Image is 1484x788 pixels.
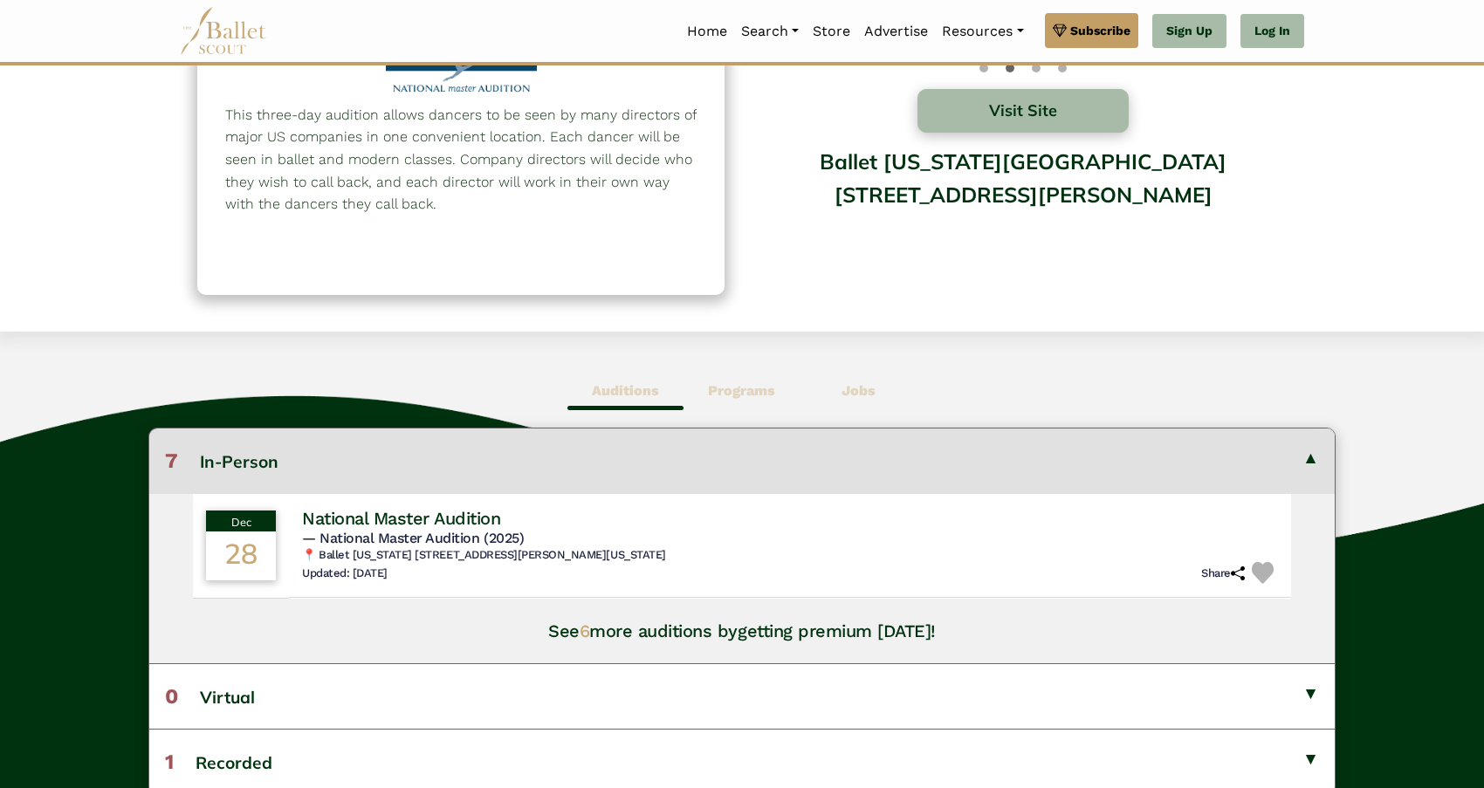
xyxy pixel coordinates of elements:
span: 6 [580,620,590,641]
h6: Updated: [DATE] [302,566,388,581]
div: Dec [206,510,276,531]
a: Search [734,13,806,50]
b: Auditions [592,382,659,399]
span: 1 [165,750,174,774]
span: — National Master Audition (2025) [302,530,524,546]
b: Jobs [842,382,876,399]
a: Log In [1240,14,1304,49]
a: Resources [935,13,1030,50]
button: Slide 3 [1058,55,1067,81]
img: gem.svg [1053,21,1067,40]
a: getting premium [DATE]! [738,620,936,641]
span: 7 [165,449,178,473]
b: Programs [708,382,775,399]
h6: 📍 Ballet [US_STATE] [STREET_ADDRESS][PERSON_NAME][US_STATE] [302,548,1278,563]
a: Home [680,13,734,50]
h6: Share [1201,566,1245,581]
button: Slide 2 [1032,55,1041,81]
div: Ballet [US_STATE][GEOGRAPHIC_DATA][STREET_ADDRESS][PERSON_NAME] [759,136,1287,277]
button: 0Virtual [149,663,1335,729]
span: Subscribe [1070,21,1130,40]
span: 0 [165,684,178,709]
button: 7In-Person [149,428,1335,493]
button: Slide 1 [1006,55,1014,81]
div: 28 [206,531,276,580]
h4: National Master Audition [302,507,500,530]
a: Sign Up [1152,14,1226,49]
button: Visit Site [917,89,1129,133]
p: This three-day audition allows dancers to be seen by many directors of major US companies in one ... [225,104,697,216]
button: Slide 0 [979,55,988,81]
h4: See more auditions by [548,620,936,642]
a: Store [806,13,857,50]
a: Advertise [857,13,935,50]
a: Subscribe [1045,13,1138,48]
